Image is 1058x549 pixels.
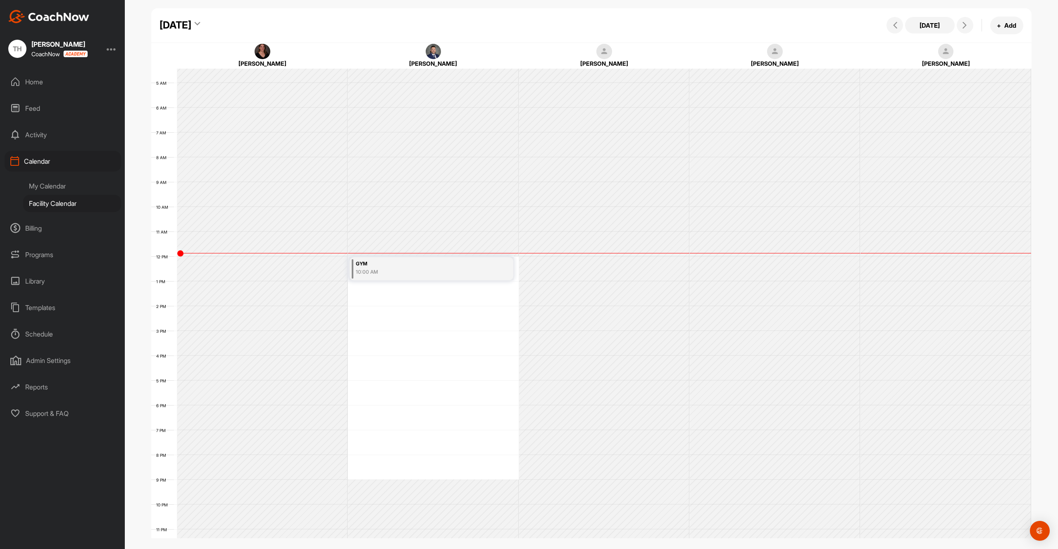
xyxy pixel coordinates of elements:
div: [DATE] [160,18,191,33]
div: 6 AM [151,105,175,110]
img: square_f11546c37bf2112a5886f74ba05bf0c6.jpg [255,44,270,60]
div: Feed [5,98,121,119]
div: 12 PM [151,254,176,259]
div: 7 PM [151,428,174,433]
div: 3 PM [151,329,174,334]
div: [PERSON_NAME] [533,59,676,68]
div: [PERSON_NAME] [704,59,846,68]
div: 11 PM [151,527,175,532]
div: 9 PM [151,477,174,482]
div: 9 AM [151,180,175,185]
div: Home [5,72,121,92]
div: Admin Settings [5,350,121,371]
div: 11 AM [151,229,176,234]
div: [PERSON_NAME] [191,59,334,68]
div: 1 PM [151,279,174,284]
div: Facility Calendar [23,195,121,212]
img: CoachNow acadmey [63,50,88,57]
div: 7 AM [151,130,174,135]
button: +Add [990,17,1023,34]
div: Activity [5,124,121,145]
img: square_default-ef6cabf814de5a2bf16c804365e32c732080f9872bdf737d349900a9daf73cf9.png [596,44,612,60]
div: Schedule [5,324,121,344]
div: 10 AM [151,205,176,210]
div: TH [8,40,26,58]
div: Library [5,271,121,291]
img: square_default-ef6cabf814de5a2bf16c804365e32c732080f9872bdf737d349900a9daf73cf9.png [938,44,954,60]
div: Programs [5,244,121,265]
div: 10 PM [151,502,176,507]
img: CoachNow [8,10,89,23]
div: Open Intercom Messenger [1030,521,1050,541]
div: Reports [5,377,121,397]
div: Templates [5,297,121,318]
div: 5 PM [151,378,174,383]
div: [PERSON_NAME] [362,59,505,68]
div: [PERSON_NAME] [31,41,88,48]
div: 2 PM [151,304,174,309]
div: 10:00 AM [356,268,484,276]
div: 4 PM [151,353,174,358]
div: 5 AM [151,81,175,86]
div: CoachNow [31,50,88,57]
span: + [997,21,1001,30]
div: My Calendar [23,177,121,195]
div: Billing [5,218,121,239]
img: square_39cca0bf5c46e3886c4029b660897573.jpg [426,44,441,60]
div: 8 AM [151,155,175,160]
div: Support & FAQ [5,403,121,424]
div: 6 PM [151,403,174,408]
div: 8 PM [151,453,174,458]
div: [PERSON_NAME] [875,59,1017,68]
img: square_default-ef6cabf814de5a2bf16c804365e32c732080f9872bdf737d349900a9daf73cf9.png [767,44,783,60]
div: GYM [356,259,484,269]
div: Calendar [5,151,121,172]
button: [DATE] [905,17,955,33]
